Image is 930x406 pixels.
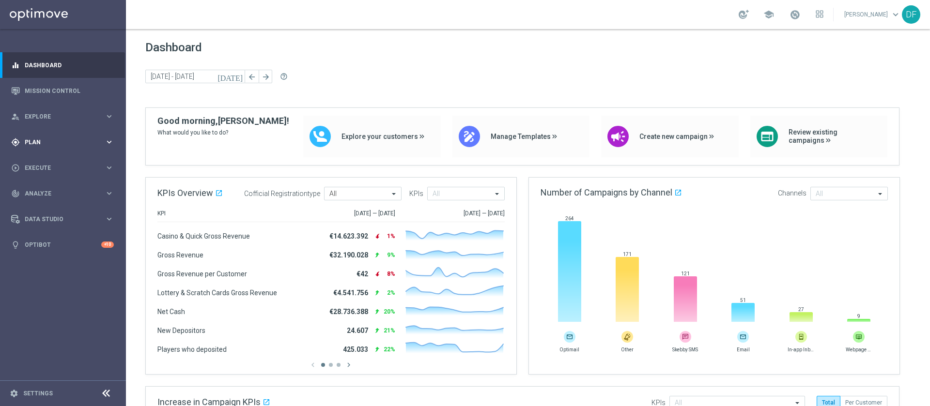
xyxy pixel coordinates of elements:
[902,5,920,24] div: DF
[25,114,105,120] span: Explore
[105,214,114,224] i: keyboard_arrow_right
[25,232,101,257] a: Optibot
[11,52,114,78] div: Dashboard
[11,113,114,120] button: person_search Explore keyboard_arrow_right
[11,189,105,198] div: Analyze
[11,138,20,147] i: gps_fixed
[105,137,114,147] i: keyboard_arrow_right
[11,215,105,224] div: Data Studio
[11,164,114,172] button: play_circle_outline Execute keyboard_arrow_right
[11,61,20,70] i: equalizer
[10,389,18,398] i: settings
[11,232,114,257] div: Optibot
[25,78,114,104] a: Mission Control
[23,391,53,396] a: Settings
[25,191,105,196] span: Analyze
[11,241,20,249] i: lightbulb
[105,163,114,172] i: keyboard_arrow_right
[11,215,114,223] button: Data Studio keyboard_arrow_right
[11,138,114,146] button: gps_fixed Plan keyboard_arrow_right
[11,189,20,198] i: track_changes
[105,112,114,121] i: keyboard_arrow_right
[843,7,902,22] a: [PERSON_NAME]keyboard_arrow_down
[25,139,105,145] span: Plan
[101,241,114,248] div: +10
[890,9,901,20] span: keyboard_arrow_down
[11,61,114,69] button: equalizer Dashboard
[11,138,105,147] div: Plan
[25,165,105,171] span: Execute
[11,78,114,104] div: Mission Control
[105,189,114,198] i: keyboard_arrow_right
[11,112,105,121] div: Explore
[11,87,114,95] button: Mission Control
[11,112,20,121] i: person_search
[25,52,114,78] a: Dashboard
[11,190,114,197] button: track_changes Analyze keyboard_arrow_right
[11,164,105,172] div: Execute
[11,241,114,249] button: lightbulb Optibot +10
[763,9,774,20] span: school
[11,164,20,172] i: play_circle_outline
[25,216,105,222] span: Data Studio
